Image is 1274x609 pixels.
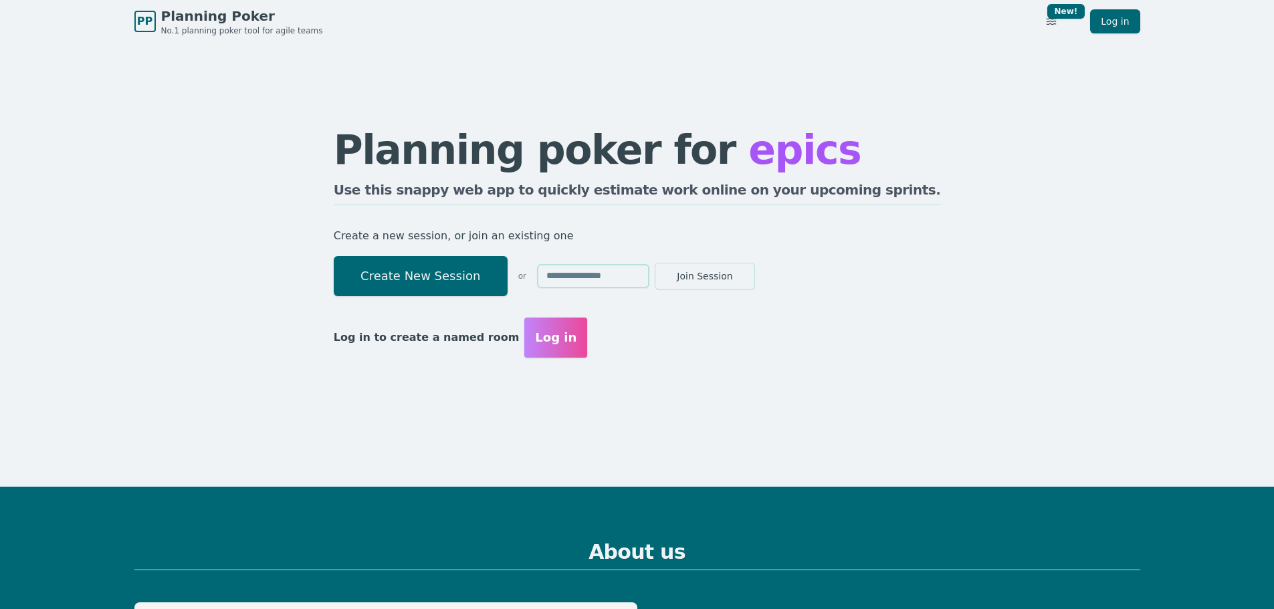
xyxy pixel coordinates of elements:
p: Create a new session, or join an existing one [334,227,941,245]
button: New! [1039,9,1063,33]
span: epics [748,126,861,173]
span: No.1 planning poker tool for agile teams [161,25,323,36]
h2: Use this snappy web app to quickly estimate work online on your upcoming sprints. [334,180,941,205]
span: Log in [535,328,576,347]
a: Log in [1090,9,1140,33]
button: Join Session [655,263,755,289]
button: Create New Session [334,256,508,296]
h2: About us [134,540,1140,570]
button: Log in [524,318,587,358]
h1: Planning poker for [334,130,941,170]
span: PP [137,13,152,29]
p: Log in to create a named room [334,328,520,347]
span: Planning Poker [161,7,323,25]
span: or [518,271,526,281]
div: New! [1047,4,1085,19]
a: PPPlanning PokerNo.1 planning poker tool for agile teams [134,7,323,36]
